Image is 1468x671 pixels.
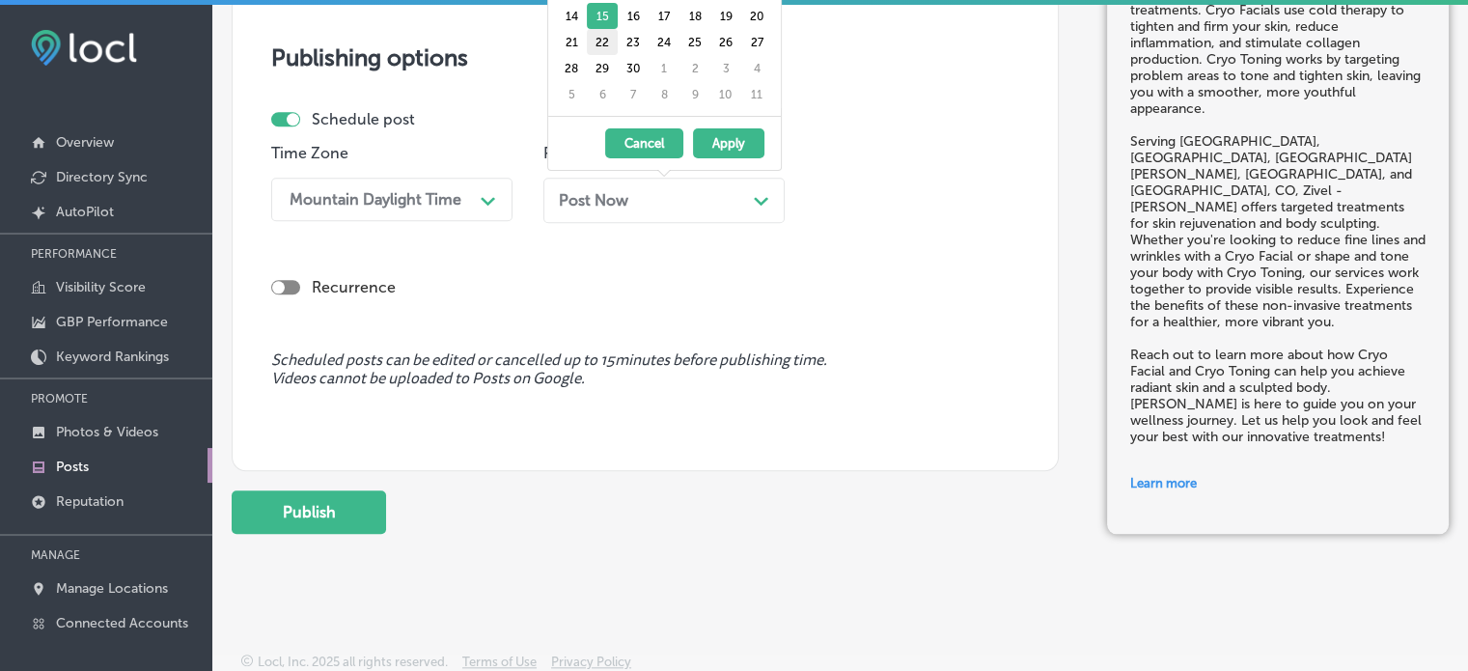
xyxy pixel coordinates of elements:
[271,144,512,162] p: Time Zone
[741,3,772,29] td: 20
[710,81,741,107] td: 10
[556,29,587,55] td: 21
[56,169,148,185] p: Directory Sync
[258,655,448,669] p: Locl, Inc. 2025 all rights reserved.
[618,29,649,55] td: 23
[710,3,741,29] td: 19
[559,191,628,210] span: Post Now
[741,29,772,55] td: 27
[312,278,396,296] label: Recurrence
[271,351,1019,388] span: Scheduled posts can be edited or cancelled up to 15 minutes before publishing time. Videos cannot...
[741,55,772,81] td: 4
[693,128,764,158] button: Apply
[587,3,618,29] td: 15
[741,81,772,107] td: 11
[649,81,679,107] td: 8
[556,55,587,81] td: 28
[56,134,114,151] p: Overview
[56,459,89,475] p: Posts
[56,615,188,631] p: Connected Accounts
[56,424,158,440] p: Photos & Videos
[649,3,679,29] td: 17
[587,81,618,107] td: 6
[56,580,168,597] p: Manage Locations
[543,144,785,162] p: Post on
[649,29,679,55] td: 24
[232,490,386,534] button: Publish
[56,279,146,295] p: Visibility Score
[290,190,461,209] div: Mountain Daylight Time
[271,43,1019,71] h3: Publishing options
[649,55,679,81] td: 1
[556,3,587,29] td: 14
[31,30,137,66] img: fda3e92497d09a02dc62c9cd864e3231.png
[710,55,741,81] td: 3
[56,314,168,330] p: GBP Performance
[679,3,710,29] td: 18
[605,128,683,158] button: Cancel
[618,3,649,29] td: 16
[56,204,114,220] p: AutoPilot
[556,81,587,107] td: 5
[679,81,710,107] td: 9
[710,29,741,55] td: 26
[312,110,415,128] label: Schedule post
[679,55,710,81] td: 2
[56,493,124,510] p: Reputation
[618,55,649,81] td: 30
[587,55,618,81] td: 29
[1130,476,1197,490] span: Learn more
[618,81,649,107] td: 7
[587,29,618,55] td: 22
[1130,463,1426,503] a: Learn more
[679,29,710,55] td: 25
[56,349,169,365] p: Keyword Rankings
